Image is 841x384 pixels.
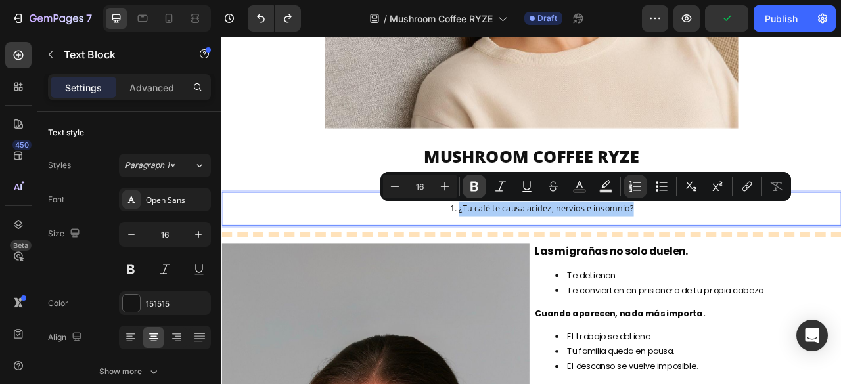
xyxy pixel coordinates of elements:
[48,160,71,171] div: Styles
[12,140,32,150] div: 450
[5,5,98,32] button: 7
[248,5,301,32] div: Undo/Redo
[440,315,691,330] span: Te convierten en prisionero de tu propia cabeza.
[10,240,32,251] div: Beta
[48,194,64,205] div: Font
[129,81,174,95] p: Advanced
[390,12,493,26] span: Mushroom Coffee RYZE
[28,209,787,228] li: ¿Tu café te causa acidez, nervios e insomnio?
[125,160,175,171] span: Paragraph 1*
[221,37,841,384] iframe: Design area
[65,81,102,95] p: Settings
[389,181,479,198] div: Rich Text Editor. Editing area: main
[440,296,503,311] span: Te detienen.
[384,12,387,26] span: /
[754,5,809,32] button: Publish
[48,297,68,309] div: Color
[48,360,211,383] button: Show more
[146,194,208,206] div: Open Sans
[398,345,615,360] strong: Cuando aparecen, nada más importa.
[13,137,775,167] h2: Rich Text Editor. Editing area: main
[48,127,84,139] div: Text style
[390,182,478,195] strong: +1.500 Reviews
[64,47,175,62] p: Text Block
[537,12,557,24] span: Draft
[765,12,798,26] div: Publish
[48,329,85,347] div: Align
[398,264,593,282] strong: Las migrañas no solo duelen.
[119,154,211,177] button: Paragraph 1*
[99,365,160,378] div: Show more
[86,11,92,26] p: 7
[14,139,774,166] p: MUSHROOM COFFEE RYZE
[48,225,83,243] div: Size
[146,298,208,310] div: 151515
[380,172,791,201] div: Editor contextual toolbar
[796,320,828,351] div: Open Intercom Messenger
